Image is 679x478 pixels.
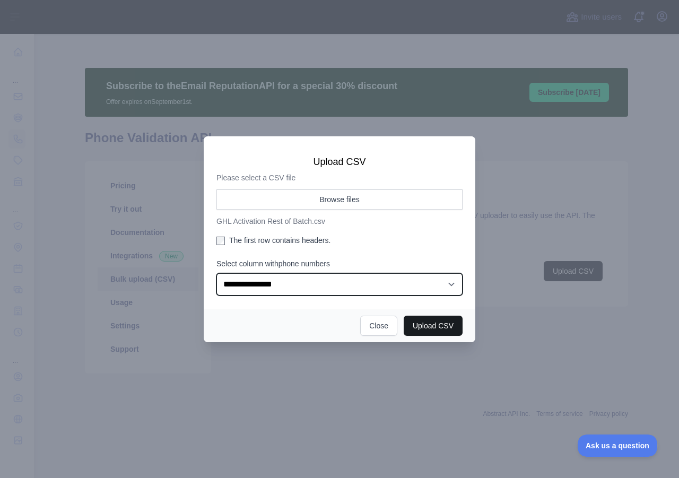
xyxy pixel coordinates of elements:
[578,434,658,457] iframe: Toggle Customer Support
[216,258,463,269] label: Select column with phone numbers
[216,216,463,227] p: GHL Activation Rest of Batch.csv
[216,235,463,246] label: The first row contains headers.
[216,155,463,168] h3: Upload CSV
[404,316,463,336] button: Upload CSV
[216,189,463,210] button: Browse files
[360,316,397,336] button: Close
[216,237,225,245] input: The first row contains headers.
[216,172,463,183] p: Please select a CSV file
